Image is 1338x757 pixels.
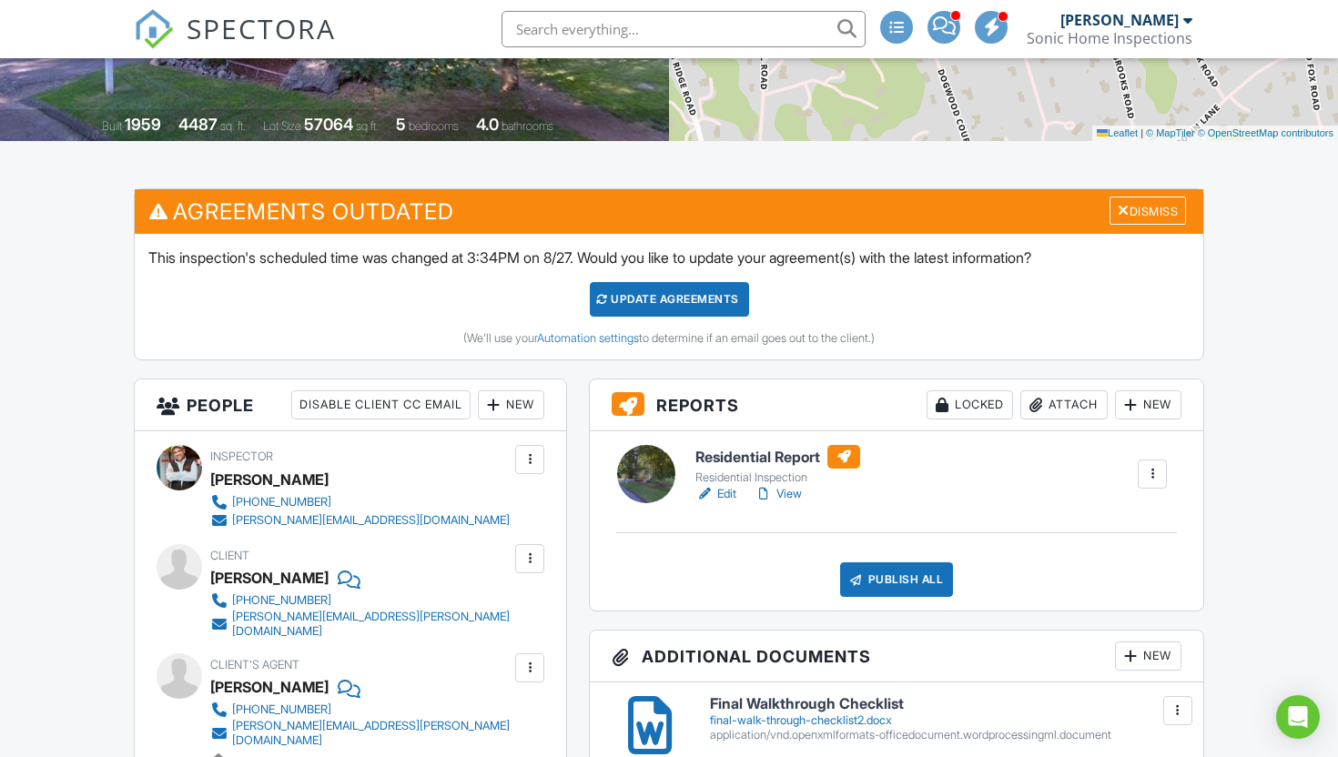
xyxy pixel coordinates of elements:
[755,485,802,503] a: View
[1020,390,1108,419] div: Attach
[590,631,1203,682] h3: Additional Documents
[232,593,331,608] div: [PHONE_NUMBER]
[1110,197,1186,225] div: Dismiss
[263,119,301,133] span: Lot Size
[927,390,1013,419] div: Locked
[232,702,331,717] div: [PHONE_NUMBER]
[1198,127,1333,138] a: © OpenStreetMap contributors
[710,713,1181,728] div: final-walk-through-checklist2.docx
[220,119,246,133] span: sq. ft.
[210,591,511,610] a: [PHONE_NUMBER]
[695,470,860,485] div: Residential Inspection
[1097,127,1138,138] a: Leaflet
[134,25,336,63] a: SPECTORA
[356,119,379,133] span: sq.ft.
[502,119,553,133] span: bathrooms
[210,549,249,562] span: Client
[232,610,511,639] div: [PERSON_NAME][EMAIL_ADDRESS][PERSON_NAME][DOMAIN_NAME]
[125,115,161,134] div: 1959
[304,115,353,134] div: 57064
[210,449,273,463] span: Inspector
[210,493,510,511] a: [PHONE_NUMBER]
[178,115,218,134] div: 4487
[1146,127,1195,138] a: © MapTiler
[291,390,471,419] div: Disable Client CC Email
[695,445,860,485] a: Residential Report Residential Inspection
[1060,11,1179,29] div: [PERSON_NAME]
[102,119,122,133] span: Built
[710,728,1181,742] div: application/vnd.openxmlformats-officedocument.wordprocessingml.document
[710,696,1181,712] h6: Final Walkthrough Checklist
[135,379,566,431] h3: People
[590,282,749,317] div: Update Agreements
[1276,695,1320,739] div: Open Intercom Messenger
[210,673,329,701] a: [PERSON_NAME]
[695,485,736,503] a: Edit
[187,9,336,47] span: SPECTORA
[409,119,459,133] span: bedrooms
[210,658,299,671] span: Client's Agent
[210,466,329,493] div: [PERSON_NAME]
[695,445,860,469] h6: Residential Report
[210,701,511,719] a: [PHONE_NUMBER]
[396,115,406,134] div: 5
[210,511,510,530] a: [PERSON_NAME][EMAIL_ADDRESS][DOMAIN_NAME]
[537,331,639,345] a: Automation settings
[710,696,1181,742] a: Final Walkthrough Checklist final-walk-through-checklist2.docx application/vnd.openxmlformats-off...
[210,719,511,748] a: [PERSON_NAME][EMAIL_ADDRESS][PERSON_NAME][DOMAIN_NAME]
[210,564,329,591] div: [PERSON_NAME]
[1115,390,1181,419] div: New
[1115,641,1181,671] div: New
[135,189,1203,234] h3: Agreements Outdated
[232,719,511,748] div: [PERSON_NAME][EMAIL_ADDRESS][PERSON_NAME][DOMAIN_NAME]
[502,11,866,47] input: Search everything...
[148,331,1190,346] div: (We'll use your to determine if an email goes out to the client.)
[476,115,499,134] div: 4.0
[840,562,954,597] div: Publish All
[210,610,511,639] a: [PERSON_NAME][EMAIL_ADDRESS][PERSON_NAME][DOMAIN_NAME]
[232,495,331,510] div: [PHONE_NUMBER]
[135,234,1203,359] div: This inspection's scheduled time was changed at 3:34PM on 8/27. Would you like to update your agr...
[1027,29,1192,47] div: Sonic Home Inspections
[232,513,510,528] div: [PERSON_NAME][EMAIL_ADDRESS][DOMAIN_NAME]
[590,379,1203,431] h3: Reports
[1140,127,1143,138] span: |
[478,390,544,419] div: New
[134,9,174,49] img: The Best Home Inspection Software - Spectora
